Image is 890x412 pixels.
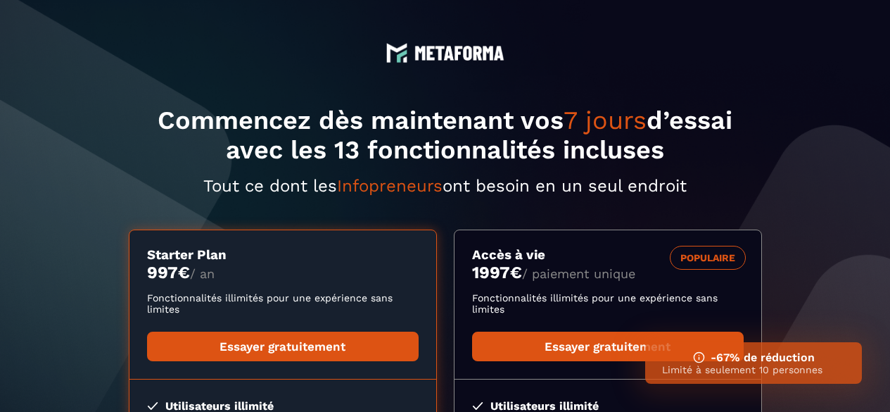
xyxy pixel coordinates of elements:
[522,266,635,281] span: / paiement unique
[129,176,762,196] p: Tout ce dont les ont besoin en un seul endroit
[670,246,746,270] div: POPULAIRE
[147,402,158,410] img: checked
[386,42,407,63] img: logo
[129,106,762,165] h1: Commencez dès maintenant vos d’essai avec les 13 fonctionnalités incluses
[472,332,744,361] a: Essayer gratuitement
[414,46,504,61] img: logo
[472,263,522,282] money: 1997
[510,263,522,282] currency: €
[147,332,419,361] a: Essayer gratuitement
[472,402,483,410] img: checked
[472,247,744,263] h3: Accès à vie
[693,351,705,363] img: ifno
[190,266,215,281] span: / an
[178,263,190,282] currency: €
[147,263,190,282] money: 997
[147,247,419,263] h3: Starter Plan
[662,364,845,375] p: Limité à seulement 10 personnes
[564,106,647,135] span: 7 jours
[147,292,419,315] p: Fonctionnalités illimités pour une expérience sans limites
[662,351,845,364] h3: -67% de réduction
[472,292,744,315] p: Fonctionnalités illimités pour une expérience sans limites
[337,176,443,196] span: Infopreneurs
